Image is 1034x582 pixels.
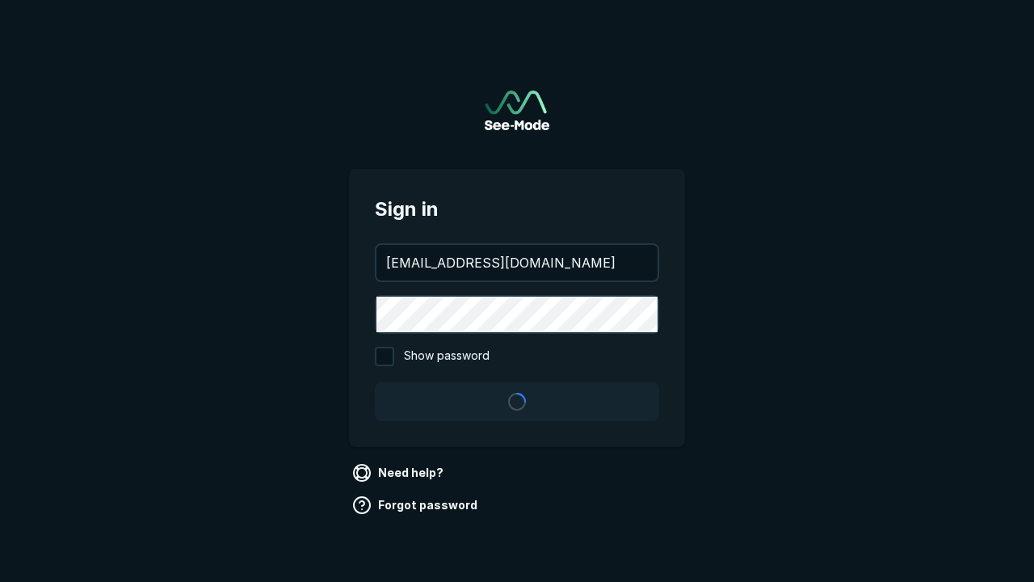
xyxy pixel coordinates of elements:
span: Show password [404,347,490,366]
a: Go to sign in [485,91,549,130]
a: Need help? [349,460,450,486]
input: your@email.com [376,245,658,280]
img: See-Mode Logo [485,91,549,130]
span: Sign in [375,195,659,224]
a: Forgot password [349,492,484,518]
